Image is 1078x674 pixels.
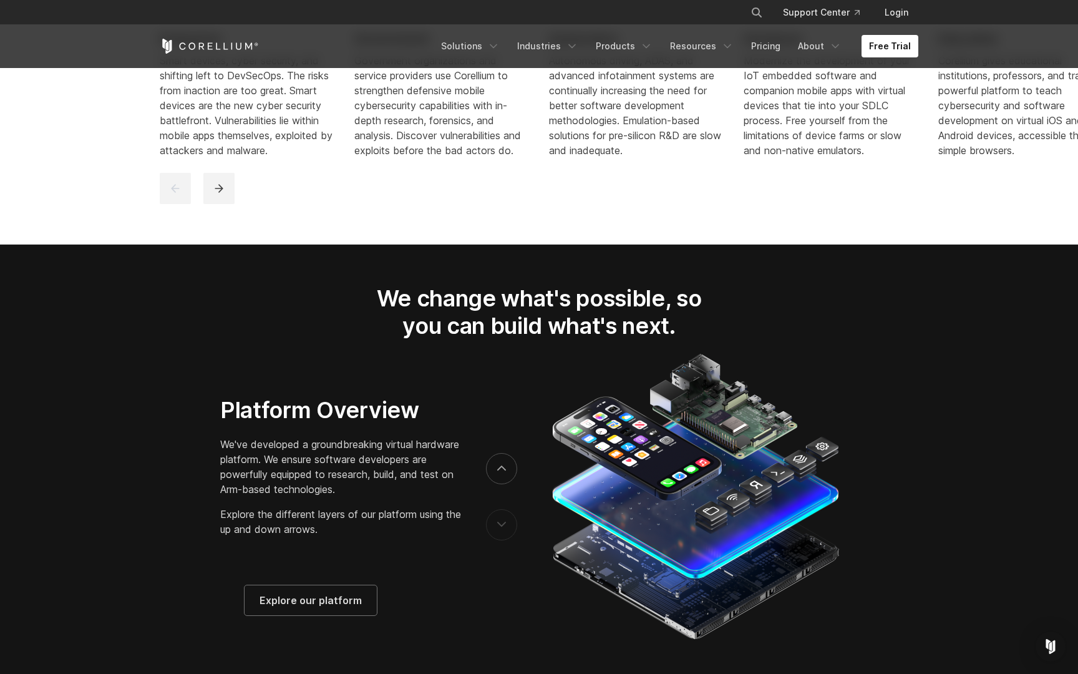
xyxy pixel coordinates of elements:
span: Modernize the development of your IoT embedded software and companion mobile apps with virtual de... [744,54,910,157]
div: Open Intercom Messenger [1036,632,1066,662]
button: next [203,173,235,204]
a: Resources [663,35,741,57]
a: Corellium Home [160,39,259,54]
a: Login [875,1,918,24]
a: Industries [510,35,586,57]
a: Products [588,35,660,57]
a: Free Trial [862,35,918,57]
a: Support Center [773,1,870,24]
span: Explore our platform [260,593,362,608]
a: Explore our platform [245,585,377,615]
button: previous [486,509,517,540]
a: Pricing [744,35,788,57]
a: Solutions [434,35,507,57]
img: Corellium_Platform_RPI_Full_470 [546,350,843,643]
button: next [486,453,517,484]
div: Government organizations and service providers use Corellium to strengthen defensive mobile cyber... [354,53,529,158]
button: Search [745,1,768,24]
h2: We change what's possible, so you can build what's next. [356,285,722,340]
a: About [790,35,849,57]
div: Autonomous driving, ADAS, and advanced infotainment systems are continually increasing the need f... [549,53,724,158]
div: Smart devices, cyber security, and shifting left to DevSecOps. The risks from inaction are too gr... [160,53,334,158]
div: Navigation Menu [434,35,918,57]
button: previous [160,173,191,204]
p: We've developed a groundbreaking virtual hardware platform. We ensure software developers are pow... [220,437,461,497]
div: Navigation Menu [736,1,918,24]
p: Explore the different layers of our platform using the up and down arrows. [220,507,461,537]
h3: Platform Overview [220,396,461,424]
